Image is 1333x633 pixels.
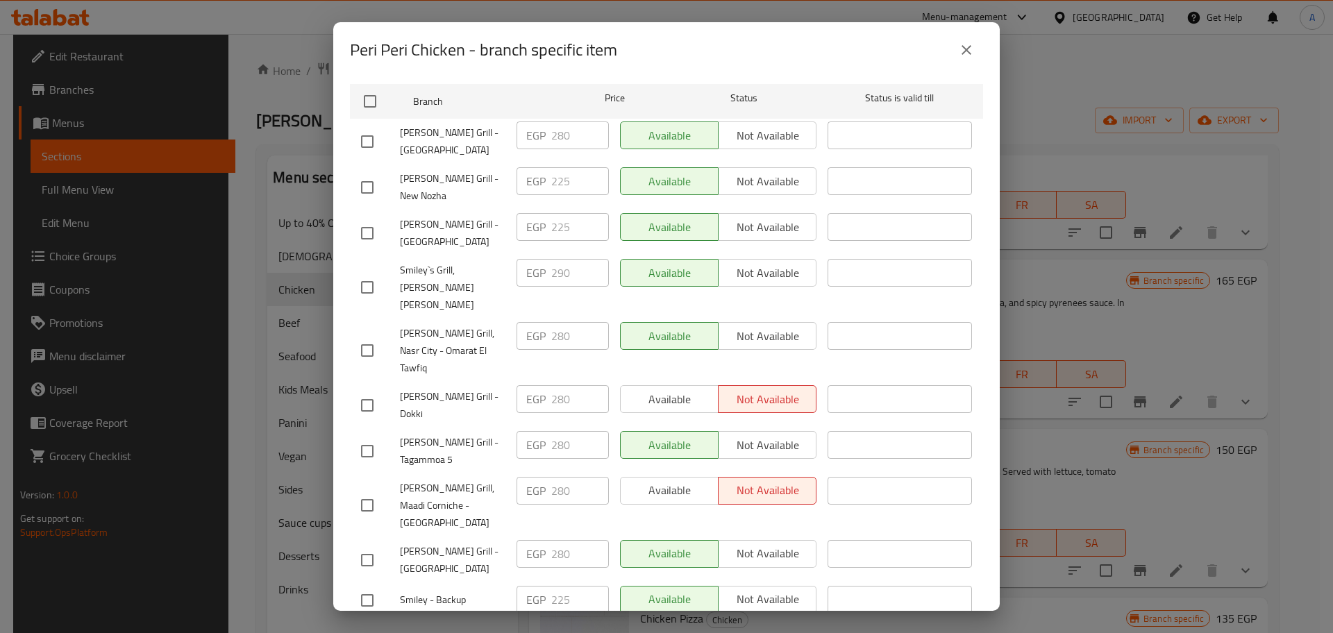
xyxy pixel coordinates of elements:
input: Please enter price [551,167,609,195]
input: Please enter price [551,322,609,350]
input: Please enter price [551,385,609,413]
span: Price [569,90,661,107]
button: close [950,33,983,67]
input: Please enter price [551,477,609,505]
h2: Peri Peri Chicken - branch specific item [350,39,617,61]
input: Please enter price [551,540,609,568]
span: [PERSON_NAME] Grill - [GEOGRAPHIC_DATA] [400,124,505,159]
p: EGP [526,219,546,235]
span: [PERSON_NAME] Grill - Dokki [400,388,505,423]
p: EGP [526,328,546,344]
span: Smiley - Backup [400,591,505,609]
span: [PERSON_NAME] Grill, Maadi Corniche - [GEOGRAPHIC_DATA] [400,480,505,532]
p: EGP [526,437,546,453]
input: Please enter price [551,213,609,241]
p: EGP [526,127,546,144]
p: EGP [526,391,546,407]
span: Branch [413,93,557,110]
span: [PERSON_NAME] Grill -[GEOGRAPHIC_DATA] [400,543,505,577]
input: Please enter price [551,121,609,149]
span: [PERSON_NAME] Grill - Tagammoa 5 [400,434,505,469]
span: [PERSON_NAME] Grill, Nasr City - Omarat El Tawfiq [400,325,505,377]
span: [PERSON_NAME] Grill - [GEOGRAPHIC_DATA] [400,216,505,251]
span: Smiley`s Grill, [PERSON_NAME] [PERSON_NAME] [400,262,505,314]
input: Please enter price [551,259,609,287]
p: EGP [526,264,546,281]
input: Please enter price [551,431,609,459]
p: EGP [526,591,546,608]
p: EGP [526,173,546,189]
span: [PERSON_NAME] Grill - New Nozha [400,170,505,205]
input: Please enter price [551,586,609,614]
p: EGP [526,546,546,562]
p: EGP [526,482,546,499]
span: Status [672,90,816,107]
span: Status is valid till [828,90,972,107]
